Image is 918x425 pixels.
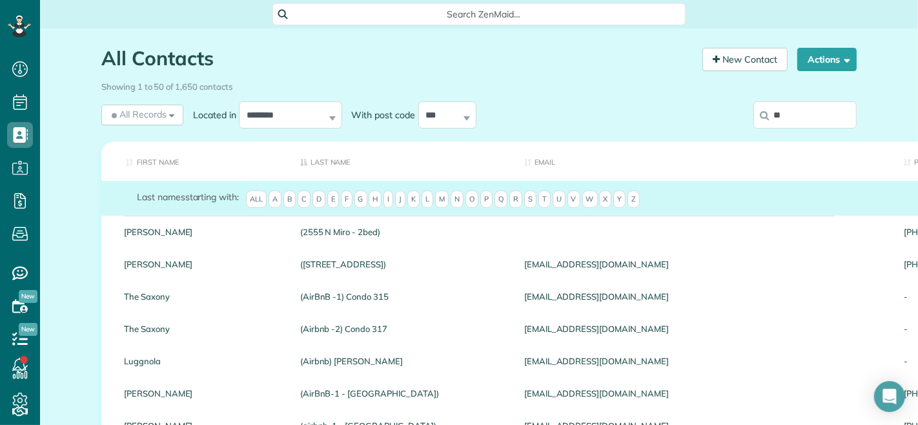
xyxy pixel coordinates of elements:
span: T [538,191,551,209]
label: With post code [342,109,418,121]
span: Y [613,191,626,209]
a: ([STREET_ADDRESS]) [300,260,505,269]
span: F [341,191,352,209]
span: I [383,191,393,209]
span: D [312,191,325,209]
div: Showing 1 to 50 of 1,650 contacts [101,76,857,93]
span: S [524,191,536,209]
div: [EMAIL_ADDRESS][DOMAIN_NAME] [515,377,894,409]
div: Open Intercom Messenger [874,381,905,412]
span: A [269,191,281,209]
span: New [19,290,37,303]
a: The Saxony [124,324,281,333]
div: [EMAIL_ADDRESS][DOMAIN_NAME] [515,280,894,313]
span: J [395,191,405,209]
div: [EMAIL_ADDRESS][DOMAIN_NAME] [515,248,894,280]
span: Q [495,191,507,209]
span: G [354,191,367,209]
span: X [599,191,611,209]
span: Last names [137,191,185,203]
span: New [19,323,37,336]
a: [PERSON_NAME] [124,227,281,236]
span: K [407,191,420,209]
label: starting with: [137,191,239,203]
label: Located in [183,109,239,121]
a: [PERSON_NAME] [124,260,281,269]
th: Email: activate to sort column ascending [515,141,894,181]
span: L [422,191,433,209]
span: W [582,191,598,209]
a: (Airbnb) [PERSON_NAME] [300,357,505,366]
a: (2555 N Miro - 2bed) [300,227,505,236]
button: Actions [797,48,857,71]
span: H [369,191,382,209]
span: C [298,191,311,209]
a: (AirBnB -1) Condo 315 [300,292,505,301]
span: U [553,191,566,209]
a: The Saxony [124,292,281,301]
a: [PERSON_NAME] [124,389,281,398]
th: First Name: activate to sort column ascending [101,141,291,181]
a: (Airbnb -2) Condo 317 [300,324,505,333]
div: [EMAIL_ADDRESS][DOMAIN_NAME] [515,345,894,377]
span: M [435,191,449,209]
span: N [451,191,464,209]
span: P [480,191,493,209]
a: New Contact [702,48,788,71]
span: O [465,191,478,209]
a: Luggnola [124,357,281,366]
span: E [327,191,339,209]
div: [EMAIL_ADDRESS][DOMAIN_NAME] [515,313,894,345]
span: Z [627,191,640,209]
th: Last Name: activate to sort column descending [291,141,515,181]
a: (AirBnB-1 - [GEOGRAPHIC_DATA]) [300,389,505,398]
span: All Records [109,108,167,121]
span: V [567,191,580,209]
span: R [509,191,522,209]
span: All [246,191,267,209]
span: B [283,191,296,209]
h1: All Contacts [101,48,693,69]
